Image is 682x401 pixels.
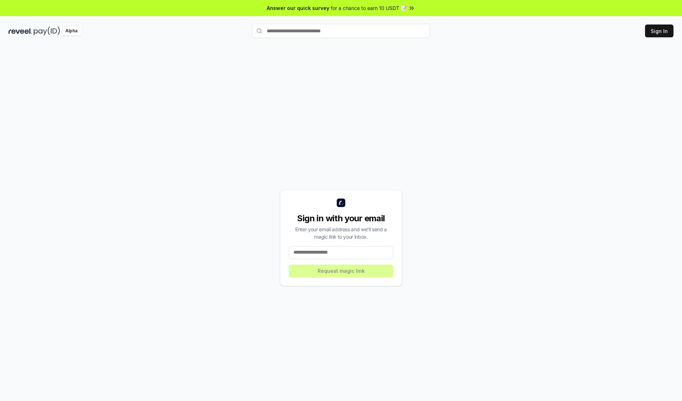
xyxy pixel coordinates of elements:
div: Alpha [61,27,81,36]
div: Enter your email address and we’ll send a magic link to your inbox. [289,226,393,240]
button: Sign In [645,25,673,37]
span: for a chance to earn 10 USDT 📝 [331,4,407,12]
div: Sign in with your email [289,213,393,224]
img: logo_small [337,199,345,207]
img: reveel_dark [9,27,32,36]
span: Answer our quick survey [267,4,329,12]
img: pay_id [34,27,60,36]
